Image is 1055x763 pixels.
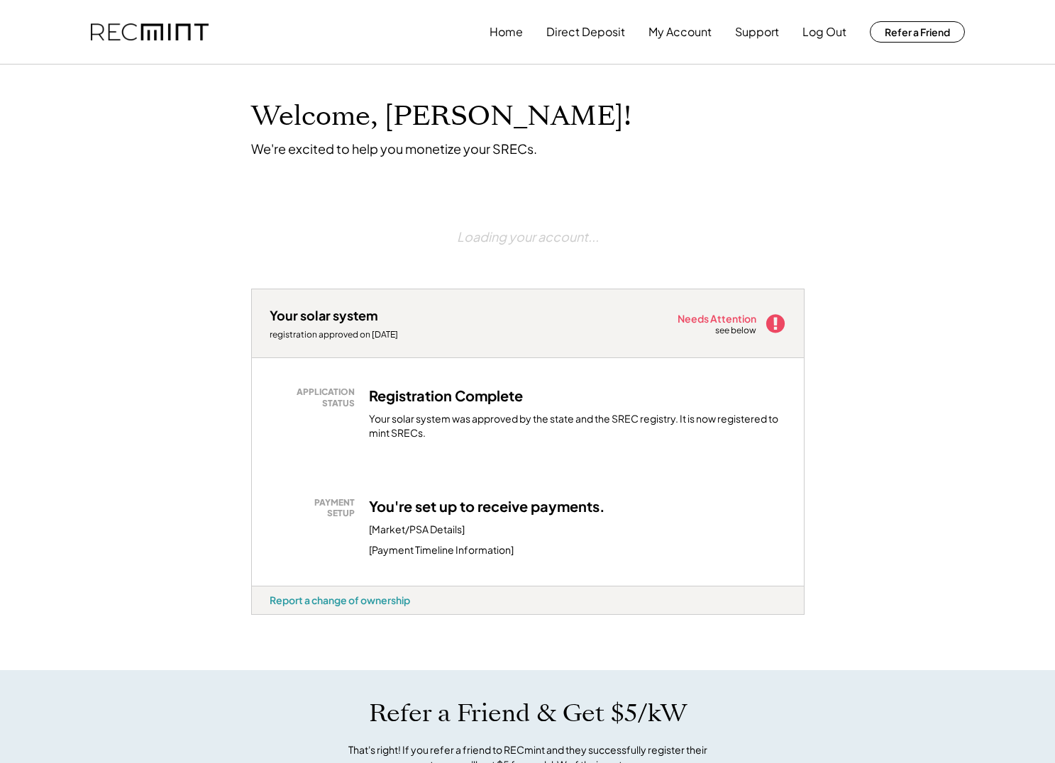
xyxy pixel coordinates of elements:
[277,386,355,408] div: APPLICATION STATUS
[802,18,846,46] button: Log Out
[91,23,209,41] img: recmint-logotype%403x.png
[369,386,523,405] h3: Registration Complete
[369,523,465,537] div: [Market/PSA Details]
[648,18,712,46] button: My Account
[457,192,599,281] div: Loading your account...
[870,21,965,43] button: Refer a Friend
[715,325,758,337] div: see below
[251,140,537,157] div: We're excited to help you monetize your SRECs.
[251,615,302,620] div: hmy3tu94 - VA Distributed
[369,412,786,440] div: Your solar system was approved by the state and the SREC registry. It is now registered to mint S...
[369,698,687,728] h1: Refer a Friend & Get $5/kW
[490,18,523,46] button: Home
[270,594,410,606] div: Report a change of ownership
[678,313,758,323] div: Needs Attention
[270,307,378,323] div: Your solar system
[270,329,411,340] div: registration approved on [DATE]
[369,497,605,516] h3: You're set up to receive payments.
[546,18,625,46] button: Direct Deposit
[735,18,779,46] button: Support
[277,497,355,519] div: PAYMENT SETUP
[251,100,631,133] h1: Welcome, [PERSON_NAME]!
[369,543,514,557] div: [Payment Timeline Information]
